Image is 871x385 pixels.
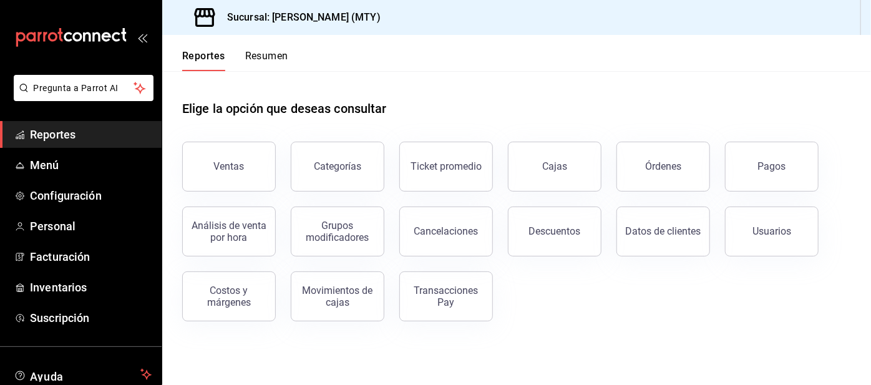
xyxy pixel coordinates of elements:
div: Transacciones Pay [407,285,485,308]
button: Transacciones Pay [399,271,493,321]
span: Facturación [30,248,152,265]
button: Cajas [508,142,601,192]
button: Categorías [291,142,384,192]
button: Cancelaciones [399,207,493,256]
div: Cancelaciones [414,225,479,237]
div: Categorías [314,160,361,172]
div: Análisis de venta por hora [190,220,268,243]
div: Movimientos de cajas [299,285,376,308]
button: Datos de clientes [616,207,710,256]
span: Ayuda [30,367,135,382]
span: Pregunta a Parrot AI [34,82,134,95]
div: Pagos [758,160,786,172]
button: Costos y márgenes [182,271,276,321]
button: Ticket promedio [399,142,493,192]
span: Configuración [30,187,152,204]
div: Ventas [214,160,245,172]
button: Reportes [182,50,225,71]
button: Descuentos [508,207,601,256]
button: Pregunta a Parrot AI [14,75,153,101]
div: navigation tabs [182,50,288,71]
div: Ticket promedio [411,160,482,172]
div: Descuentos [529,225,581,237]
button: Resumen [245,50,288,71]
button: open_drawer_menu [137,32,147,42]
div: Datos de clientes [626,225,701,237]
span: Personal [30,218,152,235]
button: Análisis de venta por hora [182,207,276,256]
button: Pagos [725,142,819,192]
div: Costos y márgenes [190,285,268,308]
h3: Sucursal: [PERSON_NAME] (MTY) [217,10,381,25]
button: Ventas [182,142,276,192]
span: Suscripción [30,309,152,326]
div: Órdenes [645,160,681,172]
div: Usuarios [752,225,791,237]
span: Inventarios [30,279,152,296]
div: Grupos modificadores [299,220,376,243]
button: Órdenes [616,142,710,192]
h1: Elige la opción que deseas consultar [182,99,387,118]
a: Pregunta a Parrot AI [9,90,153,104]
button: Movimientos de cajas [291,271,384,321]
div: Cajas [542,160,567,172]
button: Usuarios [725,207,819,256]
button: Grupos modificadores [291,207,384,256]
span: Reportes [30,126,152,143]
span: Menú [30,157,152,173]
